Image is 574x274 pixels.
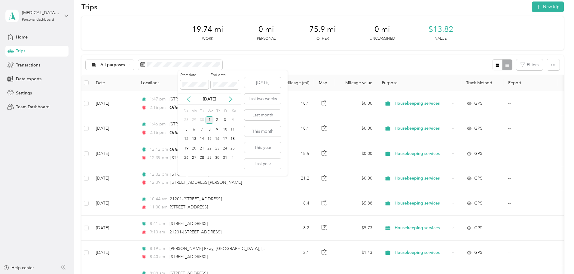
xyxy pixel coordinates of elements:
span: 8:41 am [150,220,167,227]
span: 0 mi [374,25,390,34]
span: 2:16 pm [150,129,167,136]
div: Sa [231,107,237,115]
span: Office-base (103 MO-7, [GEOGRAPHIC_DATA], [GEOGRAPHIC_DATA], [GEOGRAPHIC_DATA], [US_STATE]) [169,130,374,135]
td: 18.1 [274,91,314,116]
span: 12:12 pm [150,146,167,153]
button: This year [244,142,281,153]
div: 16 [213,135,221,143]
span: Housekeeping services [395,225,450,231]
span: Home [16,34,28,40]
th: Date [91,75,136,91]
div: 1 [229,154,237,162]
div: 22 [206,145,213,152]
span: All purposes [100,63,125,67]
label: Start date [180,72,209,78]
div: 20 [190,145,198,152]
span: 11:00 am [150,204,167,211]
td: 8.4 [274,191,314,216]
span: $13.82 [429,25,453,34]
div: 8 [206,126,213,133]
td: [DATE] [91,141,136,166]
span: GPS [474,150,482,157]
span: 21201–[STREET_ADDRESS] [169,229,221,235]
div: Th [215,107,221,115]
div: 15 [206,135,213,143]
td: -- [503,216,558,240]
td: $0.00 [335,91,377,116]
div: 29 [190,116,198,124]
span: 10:44 am [150,196,167,202]
div: 25 [229,145,237,152]
div: 2 [213,116,221,124]
div: 27 [190,154,198,162]
td: -- [503,91,558,116]
td: $5.73 [335,216,377,240]
td: $5.88 [335,191,377,216]
th: Locations [136,75,274,91]
span: Housekeeping services [395,125,450,132]
td: -- [503,141,558,166]
div: Help center [3,265,34,271]
span: 12:02 pm [150,171,168,178]
span: Trips [16,48,25,54]
span: [STREET_ADDRESS] [170,172,209,177]
span: [STREET_ADDRESS] [170,205,208,210]
span: Transactions [16,62,40,68]
div: 5 [182,126,190,133]
div: Personal dashboard [22,18,54,22]
div: 10 [221,126,229,133]
div: 4 [229,116,237,124]
div: 23 [213,145,221,152]
p: Work [202,36,213,42]
div: 24 [221,145,229,152]
span: GPS [474,200,482,207]
div: 17 [221,135,229,143]
span: Housekeeping services [395,175,450,182]
div: 3 [221,116,229,124]
span: Housekeeping services [395,200,450,207]
div: 30 [213,154,221,162]
div: 18 [229,135,237,143]
div: 14 [198,135,206,143]
td: 2.1 [274,241,314,265]
button: Filters [516,59,543,70]
span: [STREET_ADDRESS][PERSON_NAME] [169,122,241,127]
span: 9:10 am [150,229,167,236]
th: Map [314,75,335,91]
div: 26 [182,154,190,162]
div: 21 [198,145,206,152]
span: [STREET_ADDRESS][PERSON_NAME] [170,180,242,185]
div: 6 [190,126,198,133]
div: 31 [221,154,229,162]
td: [DATE] [91,191,136,216]
td: [DATE] [91,216,136,240]
td: -- [503,166,558,191]
p: Other [316,36,329,42]
div: Mo [190,107,197,115]
div: Fr [223,107,229,115]
span: [PERSON_NAME] Pkwy, [GEOGRAPHIC_DATA], [GEOGRAPHIC_DATA] [169,246,305,251]
td: 18.1 [274,116,314,141]
button: Last year [244,159,281,169]
span: Office-base (103 MO-7, [GEOGRAPHIC_DATA], [GEOGRAPHIC_DATA], [GEOGRAPHIC_DATA], [US_STATE]) [169,147,374,152]
span: 0 mi [258,25,274,34]
span: 1:46 pm [150,121,167,128]
button: [DATE] [244,77,281,88]
p: Unclassified [370,36,395,42]
td: -- [503,241,558,265]
button: Last two weeks [244,94,281,104]
td: $1.43 [335,241,377,265]
span: Housekeeping services [395,150,450,157]
div: 7 [198,126,206,133]
div: 12 [182,135,190,143]
td: [DATE] [91,166,136,191]
td: $0.00 [335,166,377,191]
iframe: Everlance-gr Chat Button Frame [540,240,574,274]
span: Settings [16,90,32,96]
span: GPS [474,175,482,182]
div: We [206,107,213,115]
span: 19.74 mi [192,25,223,34]
td: -- [503,116,558,141]
span: [STREET_ADDRESS] [169,221,208,226]
th: Mileage (mi) [274,75,314,91]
